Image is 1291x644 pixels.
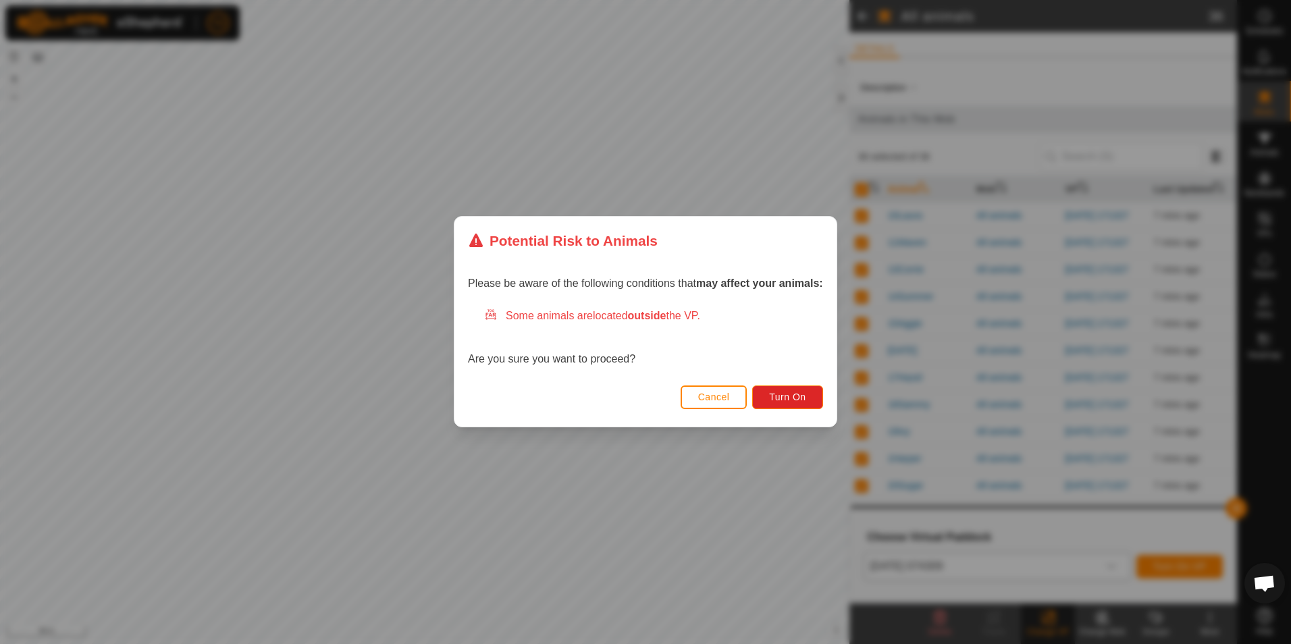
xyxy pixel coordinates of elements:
[468,278,823,290] span: Please be aware of the following conditions that
[696,278,823,290] strong: may affect your animals:
[753,385,823,409] button: Turn On
[468,308,823,368] div: Are you sure you want to proceed?
[698,392,730,403] span: Cancel
[628,311,666,322] strong: outside
[484,308,823,325] div: Some animals are
[593,311,700,322] span: located the VP.
[468,230,658,251] div: Potential Risk to Animals
[770,392,806,403] span: Turn On
[681,385,747,409] button: Cancel
[1244,563,1285,603] div: Open chat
